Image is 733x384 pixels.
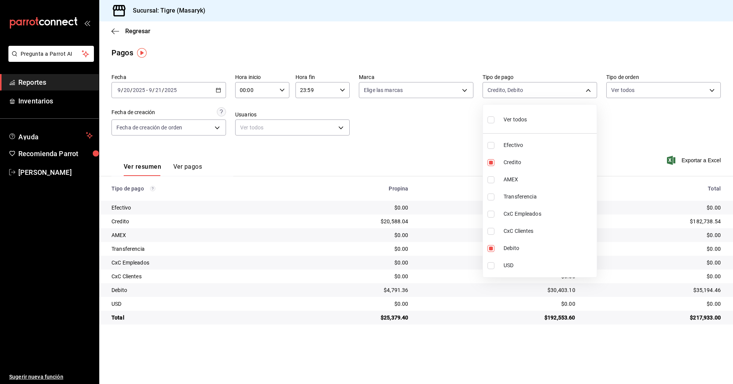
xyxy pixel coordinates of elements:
[504,227,594,235] span: CxC Clientes
[504,193,594,201] span: Transferencia
[504,210,594,218] span: CxC Empleados
[504,261,594,269] span: USD
[504,141,594,149] span: Efectivo
[504,116,527,124] span: Ver todos
[137,48,147,58] img: Tooltip marker
[504,176,594,184] span: AMEX
[504,158,594,166] span: Credito
[504,244,594,252] span: Debito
